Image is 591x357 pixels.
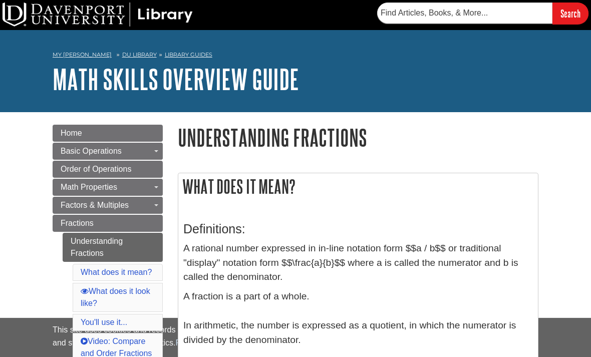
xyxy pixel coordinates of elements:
[81,287,150,307] a: What does it look like?
[81,268,152,276] a: What does it mean?
[61,165,131,173] span: Order of Operations
[53,51,112,59] a: My [PERSON_NAME]
[53,197,163,214] a: Factors & Multiples
[81,318,127,326] a: You'll use it...
[61,183,117,191] span: Math Properties
[3,3,193,27] img: DU Library
[61,219,94,227] span: Fractions
[183,241,533,284] p: A rational number expressed in in-line notation form $$a / b$$ or traditional "display" notation ...
[552,3,588,24] input: Search
[183,222,533,236] h3: Definitions:
[53,143,163,160] a: Basic Operations
[165,51,212,58] a: Library Guides
[53,179,163,196] a: Math Properties
[53,125,163,142] a: Home
[53,215,163,232] a: Fractions
[53,64,299,95] a: Math Skills Overview Guide
[377,3,588,24] form: Searches DU Library's articles, books, and more
[122,51,157,58] a: DU Library
[178,125,538,150] h1: Understanding Fractions
[377,3,552,24] input: Find Articles, Books, & More...
[61,129,82,137] span: Home
[53,161,163,178] a: Order of Operations
[61,147,122,155] span: Basic Operations
[61,201,129,209] span: Factors & Multiples
[178,173,538,200] h2: What does it mean?
[63,233,163,262] a: Understanding Fractions
[53,48,538,64] nav: breadcrumb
